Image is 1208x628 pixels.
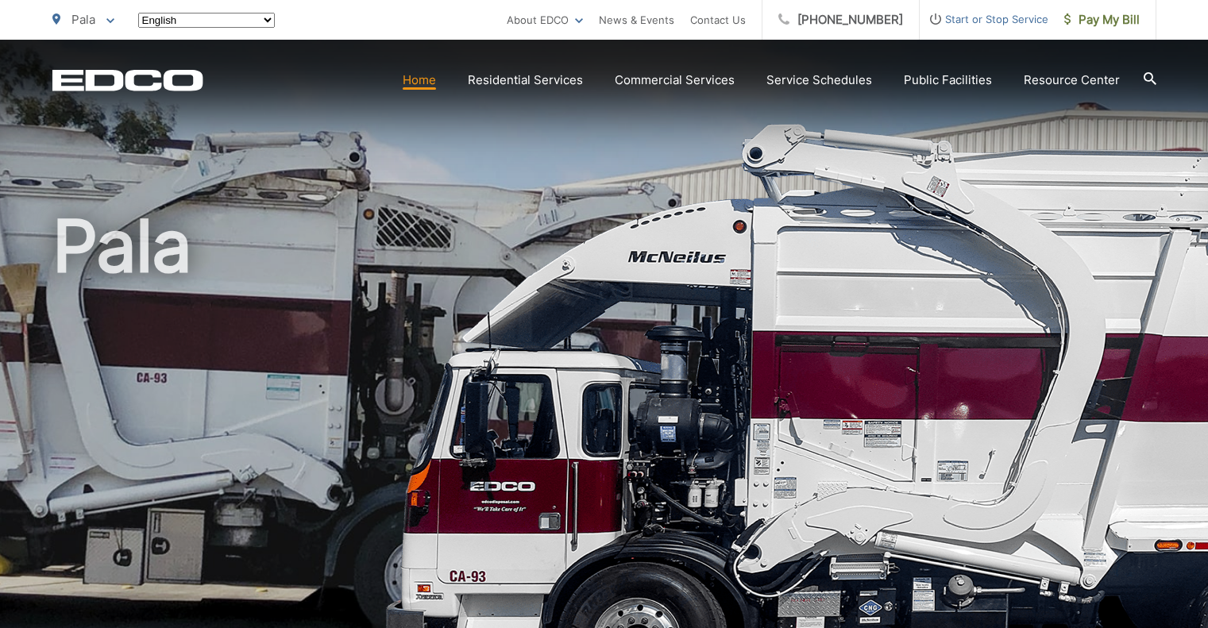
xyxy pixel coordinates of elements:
a: About EDCO [507,10,583,29]
a: Residential Services [468,71,583,90]
a: Public Facilities [904,71,992,90]
a: News & Events [599,10,674,29]
a: EDCD logo. Return to the homepage. [52,69,203,91]
a: Service Schedules [766,71,872,90]
a: Contact Us [690,10,746,29]
span: Pala [71,12,95,27]
select: Select a language [138,13,275,28]
span: Pay My Bill [1064,10,1140,29]
a: Home [403,71,436,90]
a: Commercial Services [615,71,735,90]
a: Resource Center [1024,71,1120,90]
